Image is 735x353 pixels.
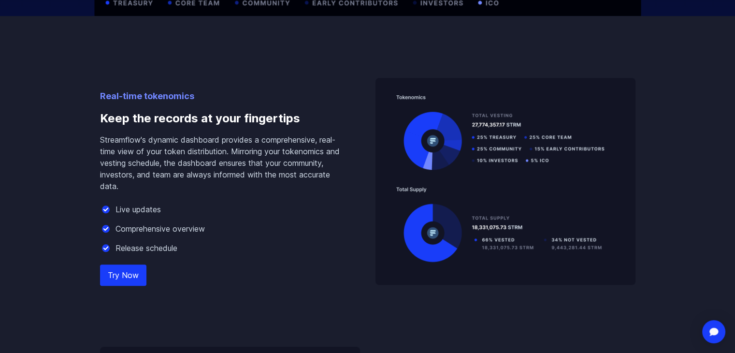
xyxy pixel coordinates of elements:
a: Try Now [100,265,146,286]
div: Open Intercom Messenger [702,320,725,343]
p: Streamflow's dynamic dashboard provides a comprehensive, real-time view of your token distributio... [100,134,345,192]
h3: Keep the records at your fingertips [100,103,345,134]
p: Comprehensive overview [115,223,205,235]
p: Live updates [115,204,161,215]
p: Release schedule [115,242,177,254]
img: Keep the records at your fingertips [375,78,635,285]
p: Real-time tokenomics [100,89,345,103]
